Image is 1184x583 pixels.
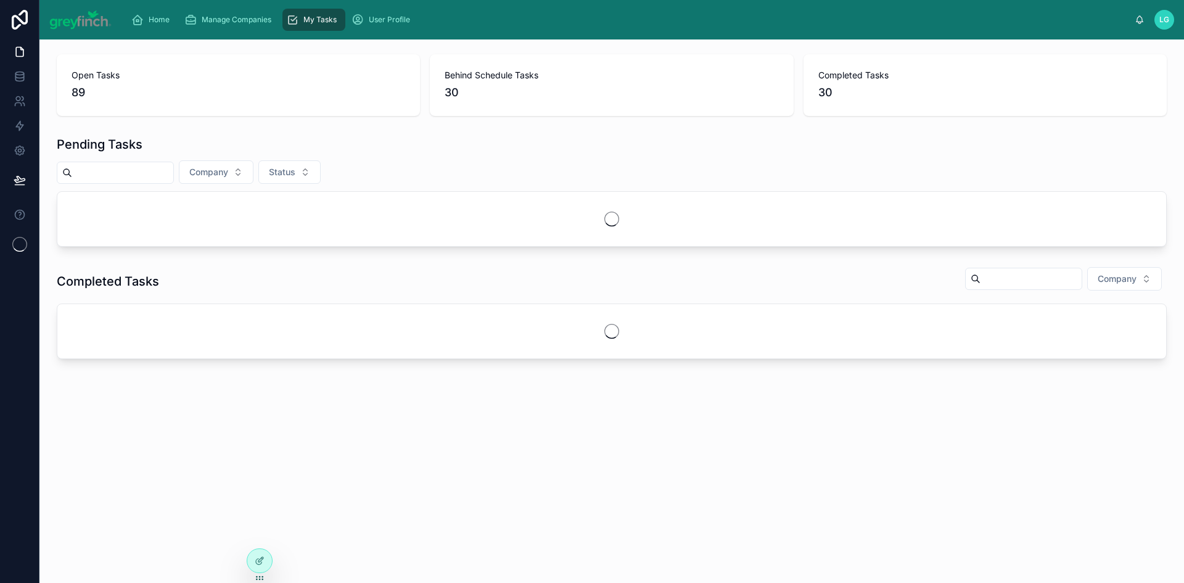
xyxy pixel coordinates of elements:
span: Company [1098,273,1137,285]
span: LG [1159,15,1169,25]
span: Manage Companies [202,15,271,25]
a: Manage Companies [181,9,280,31]
h1: Completed Tasks [57,273,159,290]
span: 89 [72,84,405,101]
a: User Profile [348,9,419,31]
span: Open Tasks [72,69,405,81]
span: User Profile [369,15,410,25]
span: 30 [818,84,1152,101]
button: Select Button [258,160,321,184]
a: My Tasks [282,9,345,31]
span: Completed Tasks [818,69,1152,81]
a: Home [128,9,178,31]
img: App logo [49,10,112,30]
button: Select Button [179,160,253,184]
span: Behind Schedule Tasks [445,69,778,81]
span: 30 [445,84,778,101]
div: scrollable content [121,6,1135,33]
span: Status [269,166,295,178]
span: Company [189,166,228,178]
h1: Pending Tasks [57,136,142,153]
span: My Tasks [303,15,337,25]
button: Select Button [1087,267,1162,291]
span: Home [149,15,170,25]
